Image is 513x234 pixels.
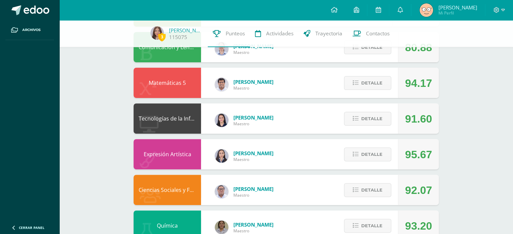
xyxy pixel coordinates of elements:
[134,68,201,98] div: Matemáticas 5
[344,219,391,233] button: Detalle
[226,30,245,37] span: Punteos
[215,221,228,234] img: 3af43c4f3931345fadf8ce10480f33e2.png
[158,33,166,41] span: 3
[344,147,391,161] button: Detalle
[233,221,274,228] span: [PERSON_NAME]
[5,20,54,40] a: Archivos
[233,192,274,198] span: Maestro
[420,3,433,17] img: 57992a7c61bfb1649b44be09b66fa118.png
[233,121,274,127] span: Maestro
[361,148,382,161] span: Detalle
[233,114,274,121] span: [PERSON_NAME]
[405,175,432,205] div: 92.07
[215,185,228,198] img: 5778bd7e28cf89dedf9ffa8080fc1cd8.png
[233,78,274,85] span: [PERSON_NAME]
[266,30,293,37] span: Actividades
[134,139,201,169] div: Expresión Artística
[405,104,432,134] div: 91.60
[344,76,391,90] button: Detalle
[361,112,382,125] span: Detalle
[134,103,201,134] div: Tecnologías de la Información y la Comunicación 5
[215,78,228,91] img: 01ec045deed16b978cfcd964fb0d0c55.png
[233,228,274,234] span: Maestro
[366,30,390,37] span: Contactos
[233,150,274,157] span: [PERSON_NAME]
[215,149,228,163] img: 35694fb3d471466e11a043d39e0d13e5.png
[169,27,203,34] a: [PERSON_NAME]
[405,139,432,170] div: 95.67
[438,10,477,16] span: Mi Perfil
[250,20,298,47] a: Actividades
[215,42,228,56] img: daba15fc5312cea3888e84612827f950.png
[298,20,347,47] a: Trayectoria
[438,4,477,11] span: [PERSON_NAME]
[361,220,382,232] span: Detalle
[134,32,201,62] div: Comunicación y Lenguaje L3 (Inglés) 5
[233,186,274,192] span: [PERSON_NAME]
[347,20,395,47] a: Contactos
[315,30,342,37] span: Trayectoria
[405,32,432,63] div: 80.88
[169,34,187,41] a: 115075
[22,27,40,33] span: Archivos
[361,41,382,54] span: Detalle
[208,20,250,47] a: Punteos
[233,49,274,55] span: Maestro
[233,85,274,91] span: Maestro
[134,175,201,205] div: Ciencias Sociales y Formación Ciudadana 5
[344,40,391,54] button: Detalle
[405,68,432,98] div: 94.17
[344,112,391,126] button: Detalle
[233,157,274,162] span: Maestro
[344,183,391,197] button: Detalle
[361,184,382,196] span: Detalle
[150,26,164,40] img: 9a10a3682ffd06735630b4272c98fdbd.png
[215,113,228,127] img: dbcf09110664cdb6f63fe058abfafc14.png
[361,77,382,89] span: Detalle
[19,225,45,230] span: Cerrar panel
